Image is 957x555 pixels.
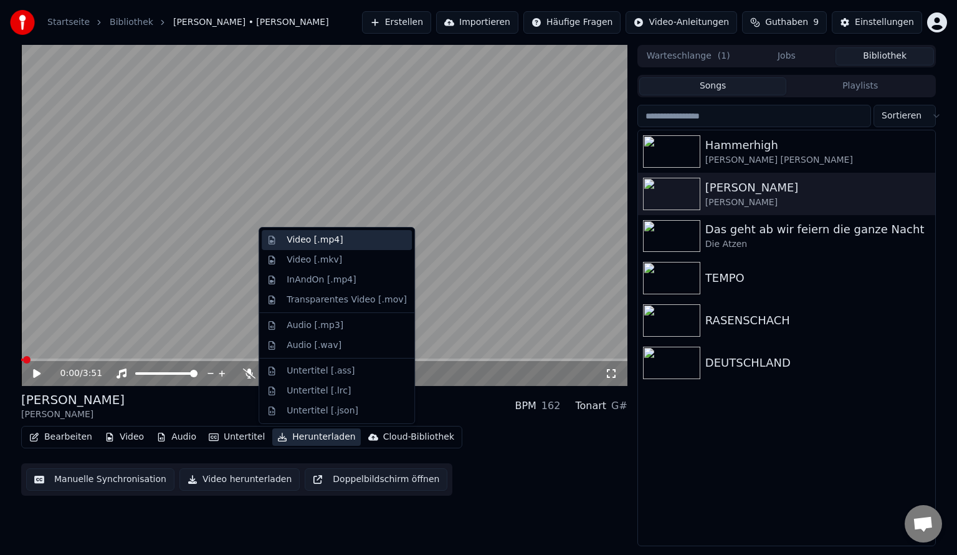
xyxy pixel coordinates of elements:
[47,16,90,29] a: Startseite
[882,110,921,122] span: Sortieren
[21,391,125,408] div: [PERSON_NAME]
[836,47,934,65] button: Bibliothek
[523,11,621,34] button: Häufige Fragen
[151,428,201,446] button: Audio
[515,398,536,413] div: BPM
[21,408,125,421] div: [PERSON_NAME]
[705,354,930,372] div: DEUTSCHLAND
[705,179,930,196] div: [PERSON_NAME]
[832,11,922,34] button: Einstellungen
[24,428,97,446] button: Bearbeiten
[705,238,930,251] div: Die Atzen
[100,428,149,446] button: Video
[436,11,518,34] button: Importieren
[705,221,930,238] div: Das geht ab wir feiern die ganze Nacht
[287,234,343,246] div: Video [.mp4]
[639,47,738,65] button: Warteschlange
[718,50,730,62] span: ( 1 )
[383,431,454,443] div: Cloud-Bibliothek
[905,505,942,543] div: Chat öffnen
[705,312,930,329] div: RASENSCHACH
[110,16,153,29] a: Bibliothek
[541,398,561,413] div: 162
[287,385,351,397] div: Untertitel [.lrc]
[287,365,355,377] div: Untertitel [.ass]
[287,294,407,306] div: Transparentes Video [.mov]
[60,367,80,380] span: 0:00
[611,398,627,413] div: G#
[705,196,930,209] div: [PERSON_NAME]
[287,319,343,332] div: Audio [.mp3]
[362,11,431,34] button: Erstellen
[786,77,934,95] button: Playlists
[742,11,827,34] button: Guthaben9
[305,468,447,491] button: Doppelbildschirm öffnen
[813,16,819,29] span: 9
[287,274,356,286] div: InAndOn [.mp4]
[765,16,808,29] span: Guthaben
[738,47,836,65] button: Jobs
[204,428,270,446] button: Untertitel
[60,367,90,380] div: /
[855,16,914,29] div: Einstellungen
[639,77,787,95] button: Songs
[26,468,174,491] button: Manuelle Synchronisation
[287,339,341,352] div: Audio [.wav]
[272,428,360,446] button: Herunterladen
[179,468,300,491] button: Video herunterladen
[83,367,102,380] span: 3:51
[626,11,737,34] button: Video-Anleitungen
[173,16,329,29] span: [PERSON_NAME] • [PERSON_NAME]
[705,137,930,154] div: Hammerhigh
[287,405,358,417] div: Untertitel [.json]
[705,154,930,166] div: [PERSON_NAME] [PERSON_NAME]
[705,269,930,287] div: TEMPO
[575,398,606,413] div: Tonart
[47,16,329,29] nav: breadcrumb
[287,254,342,266] div: Video [.mkv]
[10,10,35,35] img: youka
